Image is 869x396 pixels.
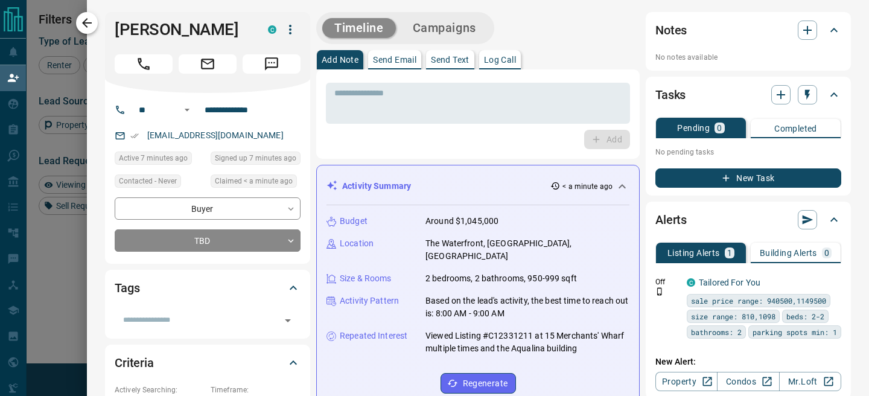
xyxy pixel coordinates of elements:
[691,326,742,338] span: bathrooms: 2
[130,132,139,140] svg: Email Verified
[115,197,301,220] div: Buyer
[115,54,173,74] span: Call
[655,80,841,109] div: Tasks
[667,249,720,257] p: Listing Alerts
[727,249,732,257] p: 1
[340,215,368,228] p: Budget
[115,152,205,168] div: Sun Sep 14 2025
[484,56,516,64] p: Log Call
[655,85,686,104] h2: Tasks
[699,278,760,287] a: Tailored For You
[215,152,296,164] span: Signed up 7 minutes ago
[279,312,296,329] button: Open
[211,174,301,191] div: Sun Sep 14 2025
[562,181,613,192] p: < a minute ago
[373,56,416,64] p: Send Email
[431,56,470,64] p: Send Text
[326,175,629,197] div: Activity Summary< a minute ago
[425,272,577,285] p: 2 bedrooms, 2 bathrooms, 950-999 sqft
[655,276,680,287] p: Off
[655,21,687,40] h2: Notes
[655,143,841,161] p: No pending tasks
[115,229,301,252] div: TBD
[655,52,841,63] p: No notes available
[655,210,687,229] h2: Alerts
[425,330,629,355] p: Viewed Listing #C12331211 at 15 Merchants' Wharf multiple times and the Aqualina building
[655,287,664,296] svg: Push Notification Only
[147,130,284,140] a: [EMAIL_ADDRESS][DOMAIN_NAME]
[119,175,177,187] span: Contacted - Never
[441,373,516,394] button: Regenerate
[425,295,629,320] p: Based on the lead's activity, the best time to reach out is: 8:00 AM - 9:00 AM
[340,237,374,250] p: Location
[774,124,817,133] p: Completed
[824,249,829,257] p: 0
[779,372,841,391] a: Mr.Loft
[691,295,826,307] span: sale price range: 940500,1149500
[115,273,301,302] div: Tags
[211,385,301,395] p: Timeframe:
[760,249,817,257] p: Building Alerts
[243,54,301,74] span: Message
[119,152,188,164] span: Active 7 minutes ago
[655,16,841,45] div: Notes
[115,353,154,372] h2: Criteria
[215,175,293,187] span: Claimed < a minute ago
[268,25,276,34] div: condos.ca
[677,124,710,132] p: Pending
[340,272,392,285] p: Size & Rooms
[115,385,205,395] p: Actively Searching:
[717,372,779,391] a: Condos
[786,310,824,322] span: beds: 2-2
[655,205,841,234] div: Alerts
[717,124,722,132] p: 0
[753,326,837,338] span: parking spots min: 1
[180,103,194,117] button: Open
[179,54,237,74] span: Email
[340,295,399,307] p: Activity Pattern
[425,237,629,263] p: The Waterfront, [GEOGRAPHIC_DATA], [GEOGRAPHIC_DATA]
[655,168,841,188] button: New Task
[322,56,358,64] p: Add Note
[115,348,301,377] div: Criteria
[655,356,841,368] p: New Alert:
[322,18,396,38] button: Timeline
[115,278,139,298] h2: Tags
[655,372,718,391] a: Property
[691,310,775,322] span: size range: 810,1098
[211,152,301,168] div: Sun Sep 14 2025
[342,180,411,193] p: Activity Summary
[687,278,695,287] div: condos.ca
[425,215,498,228] p: Around $1,045,000
[115,20,250,39] h1: [PERSON_NAME]
[401,18,488,38] button: Campaigns
[340,330,407,342] p: Repeated Interest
